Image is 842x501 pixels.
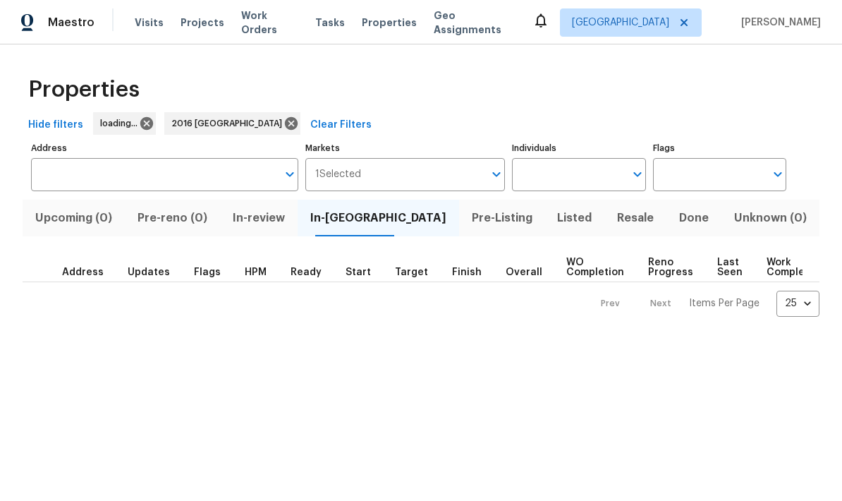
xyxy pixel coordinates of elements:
button: Open [628,164,647,184]
span: WO Completion [566,258,624,277]
span: Finish [452,267,482,277]
span: Resale [613,208,658,228]
span: Geo Assignments [434,8,515,37]
div: Earliest renovation start date (first business day after COE or Checkout) [291,267,334,277]
span: Upcoming (0) [31,208,116,228]
span: Flags [194,267,221,277]
div: 2016 [GEOGRAPHIC_DATA] [164,112,300,135]
span: Tasks [315,18,345,28]
span: Listed [553,208,596,228]
span: Properties [28,83,140,97]
span: [PERSON_NAME] [736,16,821,30]
button: Open [487,164,506,184]
span: HPM [245,267,267,277]
span: Done [675,208,713,228]
div: Projected renovation finish date [452,267,494,277]
span: Properties [362,16,417,30]
div: Actual renovation start date [346,267,384,277]
span: Work Orders [241,8,298,37]
label: Markets [305,144,506,152]
span: Reno Progress [648,258,693,277]
button: Clear Filters [305,112,377,138]
button: Open [280,164,300,184]
span: Maestro [48,16,94,30]
span: Pre-Listing [468,208,537,228]
div: loading... [93,112,156,135]
span: Clear Filters [310,116,372,134]
span: Last Seen [717,258,743,277]
label: Individuals [512,144,645,152]
span: Visits [135,16,164,30]
span: 2016 [GEOGRAPHIC_DATA] [171,116,288,131]
span: loading... [100,116,143,131]
label: Flags [653,144,786,152]
span: [GEOGRAPHIC_DATA] [572,16,669,30]
span: Address [62,267,104,277]
span: Unknown (0) [730,208,811,228]
button: Open [768,164,788,184]
div: Target renovation project end date [395,267,441,277]
nav: Pagination Navigation [587,291,819,317]
span: Projects [181,16,224,30]
span: Updates [128,267,170,277]
div: 25 [776,285,819,322]
button: Hide filters [23,112,89,138]
span: 1 Selected [315,169,361,181]
span: Target [395,267,428,277]
span: In-[GEOGRAPHIC_DATA] [306,208,451,228]
p: Items Per Page [689,296,759,310]
span: In-review [228,208,289,228]
span: Ready [291,267,322,277]
span: Overall [506,267,542,277]
span: Pre-reno (0) [133,208,212,228]
label: Address [31,144,298,152]
span: Work Complete [767,258,815,277]
div: Days past target finish date [506,267,555,277]
span: Hide filters [28,116,83,134]
span: Start [346,267,371,277]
